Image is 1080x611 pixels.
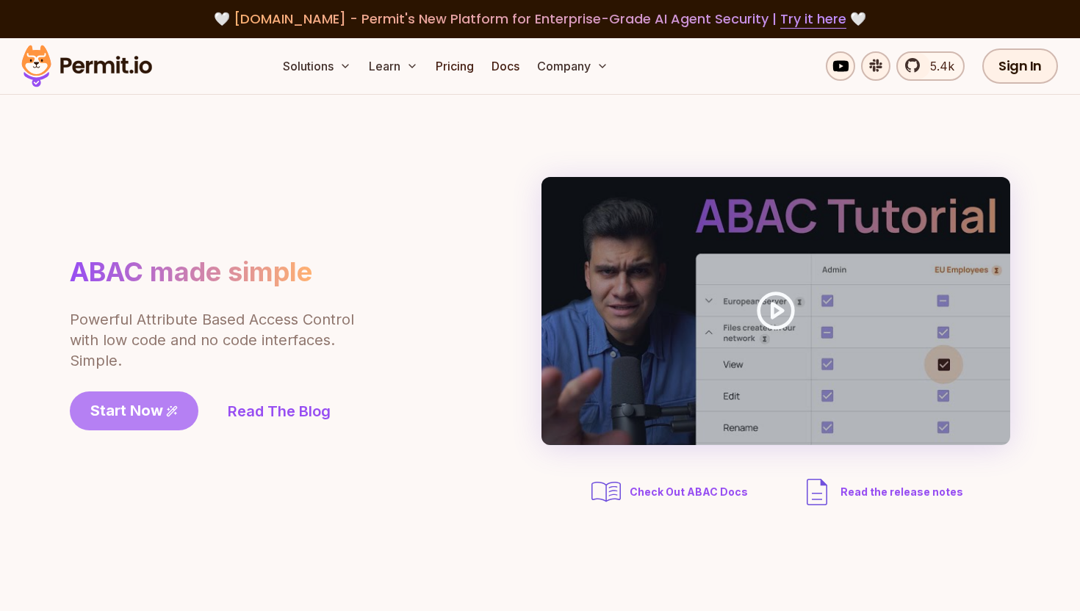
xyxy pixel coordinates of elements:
[70,256,312,289] h1: ABAC made simple
[799,474,963,510] a: Read the release notes
[588,474,624,510] img: abac docs
[486,51,525,81] a: Docs
[70,391,198,430] a: Start Now
[531,51,614,81] button: Company
[840,485,963,499] span: Read the release notes
[70,309,356,371] p: Powerful Attribute Based Access Control with low code and no code interfaces. Simple.
[588,474,752,510] a: Check Out ABAC Docs
[630,485,748,499] span: Check Out ABAC Docs
[35,9,1045,29] div: 🤍 🤍
[430,51,480,81] a: Pricing
[234,10,846,28] span: [DOMAIN_NAME] - Permit's New Platform for Enterprise-Grade AI Agent Security |
[982,48,1058,84] a: Sign In
[90,400,163,421] span: Start Now
[799,474,835,510] img: description
[921,57,954,75] span: 5.4k
[363,51,424,81] button: Learn
[228,401,331,422] a: Read The Blog
[277,51,357,81] button: Solutions
[896,51,965,81] a: 5.4k
[780,10,846,29] a: Try it here
[15,41,159,91] img: Permit logo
